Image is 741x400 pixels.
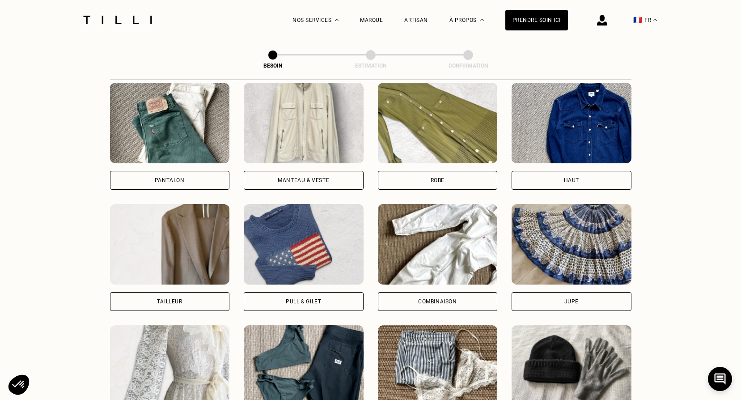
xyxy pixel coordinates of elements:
[286,299,321,304] div: Pull & gilet
[512,83,631,163] img: Tilli retouche votre Haut
[80,16,155,24] img: Logo du service de couturière Tilli
[157,299,182,304] div: Tailleur
[480,19,484,21] img: Menu déroulant à propos
[378,83,498,163] img: Tilli retouche votre Robe
[360,17,383,23] a: Marque
[512,204,631,285] img: Tilli retouche votre Jupe
[228,63,318,69] div: Besoin
[564,178,579,183] div: Haut
[653,19,657,21] img: menu déroulant
[418,299,457,304] div: Combinaison
[505,10,568,30] a: Prendre soin ici
[404,17,428,23] a: Artisan
[244,204,364,285] img: Tilli retouche votre Pull & gilet
[335,19,339,21] img: Menu déroulant
[378,204,498,285] img: Tilli retouche votre Combinaison
[597,15,607,26] img: icône connexion
[431,178,445,183] div: Robe
[326,63,415,69] div: Estimation
[564,299,579,304] div: Jupe
[110,83,230,163] img: Tilli retouche votre Pantalon
[110,204,230,285] img: Tilli retouche votre Tailleur
[423,63,513,69] div: Confirmation
[155,178,185,183] div: Pantalon
[633,16,642,24] span: 🇫🇷
[278,178,329,183] div: Manteau & Veste
[244,83,364,163] img: Tilli retouche votre Manteau & Veste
